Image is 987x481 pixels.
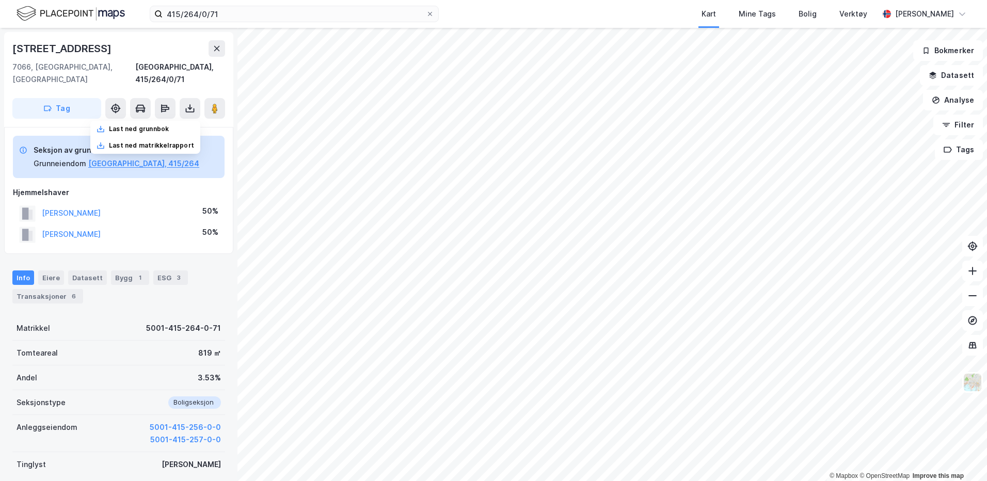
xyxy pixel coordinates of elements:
div: Hjemmelshaver [13,186,225,199]
div: Andel [17,372,37,384]
button: 5001-415-257-0-0 [150,434,221,446]
button: Filter [933,115,983,135]
div: [PERSON_NAME] [162,458,221,471]
div: Mine Tags [739,8,776,20]
div: Tomteareal [17,347,58,359]
button: Datasett [920,65,983,86]
div: 5001-415-264-0-71 [146,322,221,334]
button: Tags [935,139,983,160]
div: Seksjonstype [17,396,66,409]
div: Matrikkel [17,322,50,334]
div: Grunneiendom [34,157,86,170]
div: Transaksjoner [12,289,83,303]
div: Last ned grunnbok [109,125,169,133]
div: 50% [202,226,218,238]
div: [PERSON_NAME] [895,8,954,20]
button: Tag [12,98,101,119]
div: Verktøy [839,8,867,20]
div: ESG [153,270,188,285]
button: Bokmerker [913,40,983,61]
a: OpenStreetMap [859,472,910,479]
iframe: Chat Widget [935,431,987,481]
div: [GEOGRAPHIC_DATA], 415/264/0/71 [135,61,225,86]
div: 3.53% [198,372,221,384]
img: logo.f888ab2527a4732fd821a326f86c7f29.svg [17,5,125,23]
div: Anleggseiendom [17,421,77,434]
div: 819 ㎡ [198,347,221,359]
a: Improve this map [913,472,964,479]
div: [STREET_ADDRESS] [12,40,114,57]
div: 50% [202,205,218,217]
div: Seksjon av grunneiendom [34,144,199,156]
div: 6 [69,291,79,301]
div: 7066, [GEOGRAPHIC_DATA], [GEOGRAPHIC_DATA] [12,61,135,86]
div: Eiere [38,270,64,285]
input: Søk på adresse, matrikkel, gårdeiere, leietakere eller personer [163,6,426,22]
div: Kart [702,8,716,20]
button: Analyse [923,90,983,110]
div: Tinglyst [17,458,46,471]
div: Last ned matrikkelrapport [109,141,194,150]
div: 1 [135,272,145,283]
div: Bolig [799,8,817,20]
div: Kontrollprogram for chat [935,431,987,481]
div: Datasett [68,270,107,285]
div: Info [12,270,34,285]
img: Z [963,373,982,392]
a: Mapbox [830,472,858,479]
div: Bygg [111,270,149,285]
div: 3 [173,272,184,283]
button: [GEOGRAPHIC_DATA], 415/264 [88,157,199,170]
button: 5001-415-256-0-0 [150,421,221,434]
